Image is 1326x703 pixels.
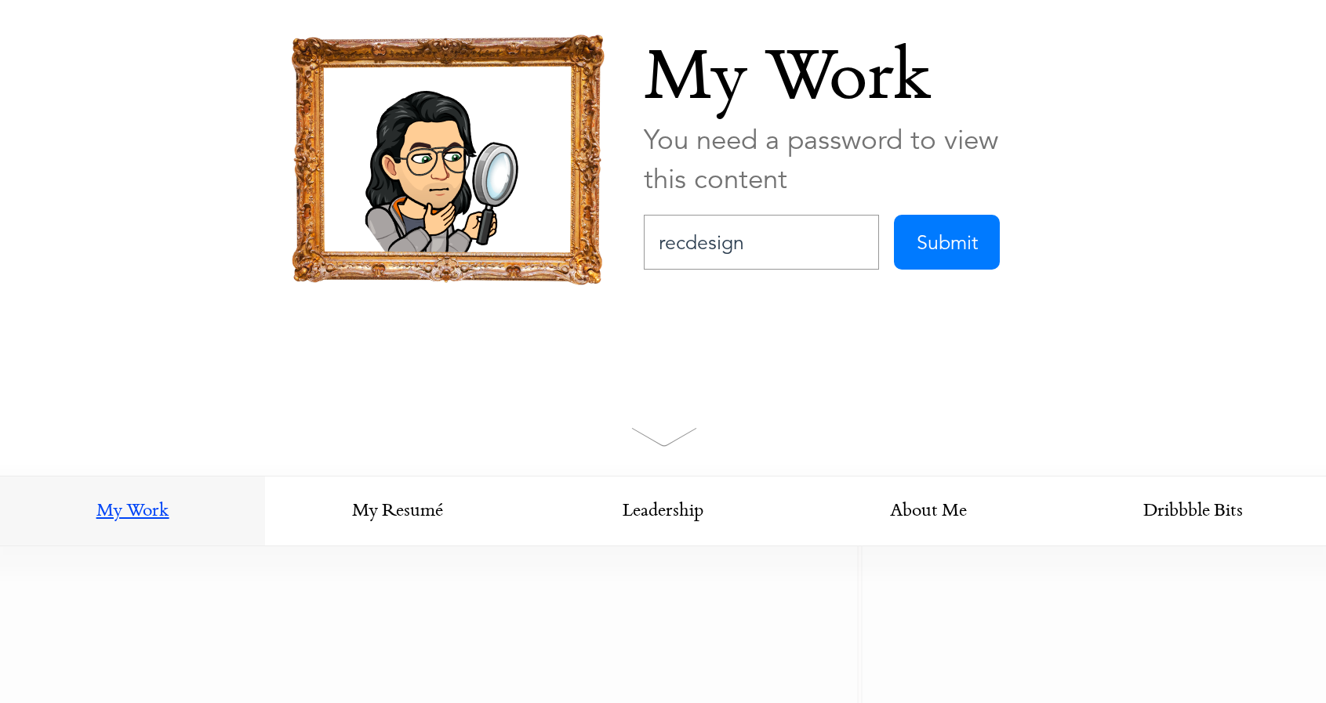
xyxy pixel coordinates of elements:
a: About Me [796,477,1061,547]
p: My Work [644,34,1036,129]
a: Dribbble Bits [1061,477,1326,547]
img: picture-frame.png [291,34,605,285]
a: Leadership [530,477,795,547]
img: arrow.svg [631,427,697,447]
p: You need a password to view this content [644,121,1036,199]
input: Enter password [644,215,879,270]
a: My Resumé [265,477,530,547]
input: Submit [894,215,1000,270]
